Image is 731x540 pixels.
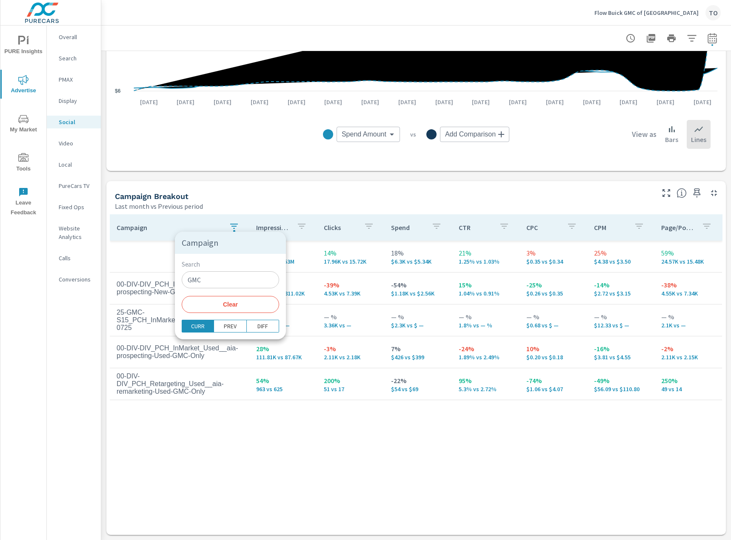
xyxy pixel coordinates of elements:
[182,261,200,268] label: Search
[182,239,279,247] p: Campaign
[191,322,205,330] p: CURR
[187,301,274,308] span: Clear
[257,322,268,330] p: DIFF
[224,322,237,330] p: PREV
[214,320,246,333] button: PREV
[182,320,214,333] button: CURR
[182,296,279,313] button: Clear
[182,271,279,288] input: Search in Campaign
[247,320,279,333] button: DIFF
